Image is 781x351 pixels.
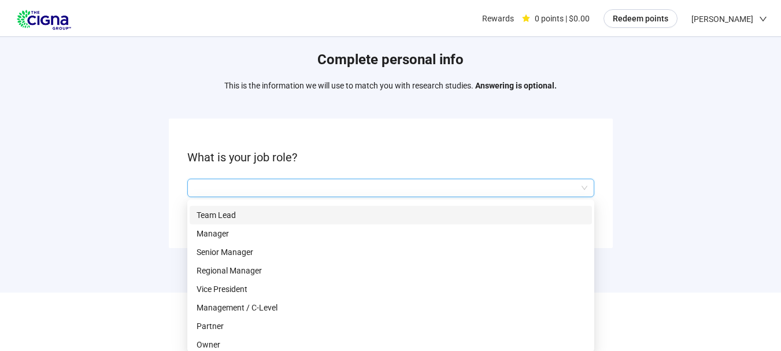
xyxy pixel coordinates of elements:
[475,81,557,90] strong: Answering is optional.
[197,264,585,277] p: Regional Manager
[604,9,678,28] button: Redeem points
[197,338,585,351] p: Owner
[197,246,585,258] p: Senior Manager
[224,49,557,71] h1: Complete personal info
[197,320,585,332] p: Partner
[187,149,594,167] p: What is your job role?
[224,79,557,92] p: This is the information we will use to match you with research studies.
[691,1,753,38] span: [PERSON_NAME]
[522,14,530,23] span: star
[613,12,668,25] span: Redeem points
[197,283,585,295] p: Vice President
[197,209,585,221] p: Team Lead
[759,15,767,23] span: down
[197,301,585,314] p: Management / C-Level
[197,227,585,240] p: Manager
